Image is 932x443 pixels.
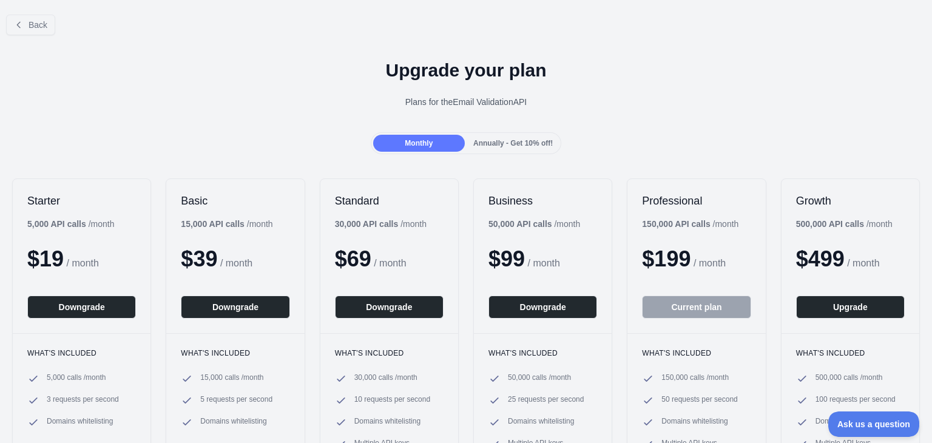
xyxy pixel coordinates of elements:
[335,219,399,229] b: 30,000 API calls
[796,219,864,229] b: 500,000 API calls
[796,218,893,230] div: / month
[642,194,751,208] h2: Professional
[642,219,710,229] b: 150,000 API calls
[488,218,580,230] div: / month
[828,411,920,437] iframe: Toggle Customer Support
[335,194,444,208] h2: Standard
[488,219,552,229] b: 50,000 API calls
[796,194,905,208] h2: Growth
[335,218,427,230] div: / month
[488,194,597,208] h2: Business
[642,218,738,230] div: / month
